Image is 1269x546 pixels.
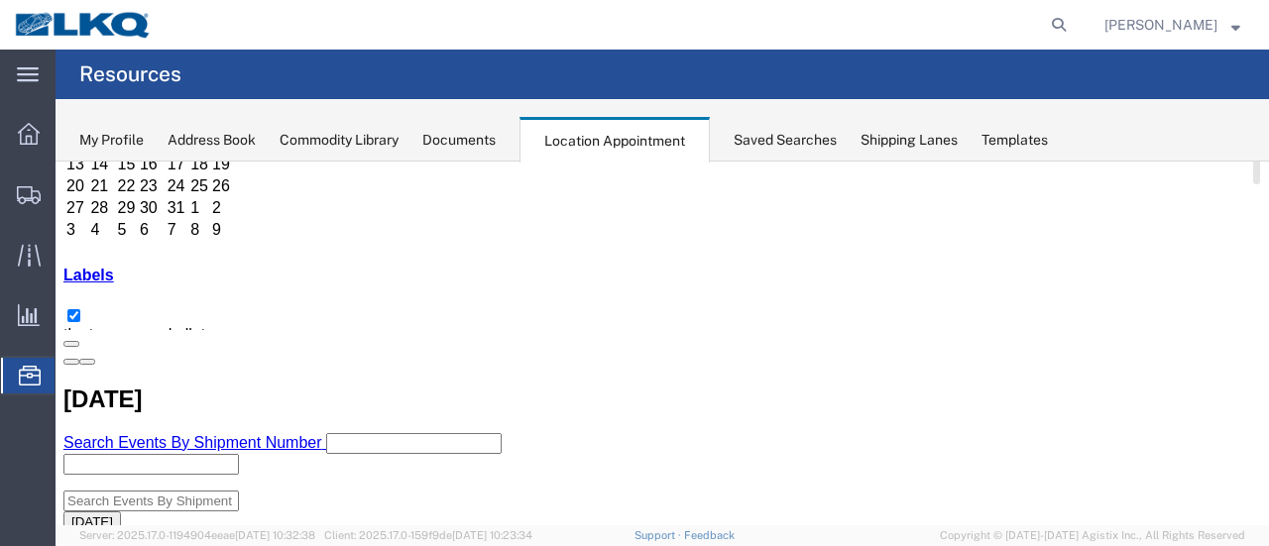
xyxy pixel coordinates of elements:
span: Sopha Sam [1104,14,1217,36]
div: Templates [981,130,1048,151]
span: tlanta ages and allets [8,164,158,181]
iframe: FS Legacy Container [56,162,1269,525]
td: 27 [10,37,32,56]
div: Location Appointment [519,117,710,163]
td: 23 [83,15,109,35]
span: [DATE] 10:23:34 [452,529,532,541]
span: [DATE] 10:32:38 [235,529,315,541]
td: 4 [34,58,58,78]
span: Client: 2025.17.0-159f9de [324,529,532,541]
td: 22 [61,15,81,35]
td: 5 [61,58,81,78]
a: Search Events By Shipment Number [8,273,271,289]
td: 24 [111,15,133,35]
td: 31 [111,37,133,56]
span: Copyright © [DATE]-[DATE] Agistix Inc., All Rights Reserved [940,527,1245,544]
h2: [DATE] [8,224,1206,252]
div: Shipping Lanes [861,130,958,151]
h4: Resources [79,50,181,99]
input: Search Events By Shipment Number [8,329,183,350]
button: [PERSON_NAME] [1103,13,1241,37]
a: Feedback [684,529,735,541]
span: Server: 2025.17.0-1194904eeae [79,529,315,541]
td: 25 [134,15,154,35]
input: tlanta ages and allets [12,148,25,161]
td: 7 [111,58,133,78]
td: 26 [156,15,177,35]
a: Labels [8,105,58,122]
div: Documents [422,130,496,151]
td: 21 [34,15,58,35]
td: 20 [10,15,32,35]
img: logo [14,10,153,40]
td: 28 [34,37,58,56]
td: 30 [83,37,109,56]
div: Commodity Library [280,130,399,151]
a: Support [634,529,684,541]
div: My Profile [79,130,144,151]
td: 8 [134,58,154,78]
td: 6 [83,58,109,78]
td: 2 [156,37,177,56]
td: 29 [61,37,81,56]
button: [DATE] [8,350,65,371]
td: 3 [10,58,32,78]
div: Saved Searches [734,130,837,151]
td: 1 [134,37,154,56]
div: Address Book [168,130,256,151]
td: 9 [156,58,177,78]
span: Search Events By Shipment Number [8,273,267,289]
